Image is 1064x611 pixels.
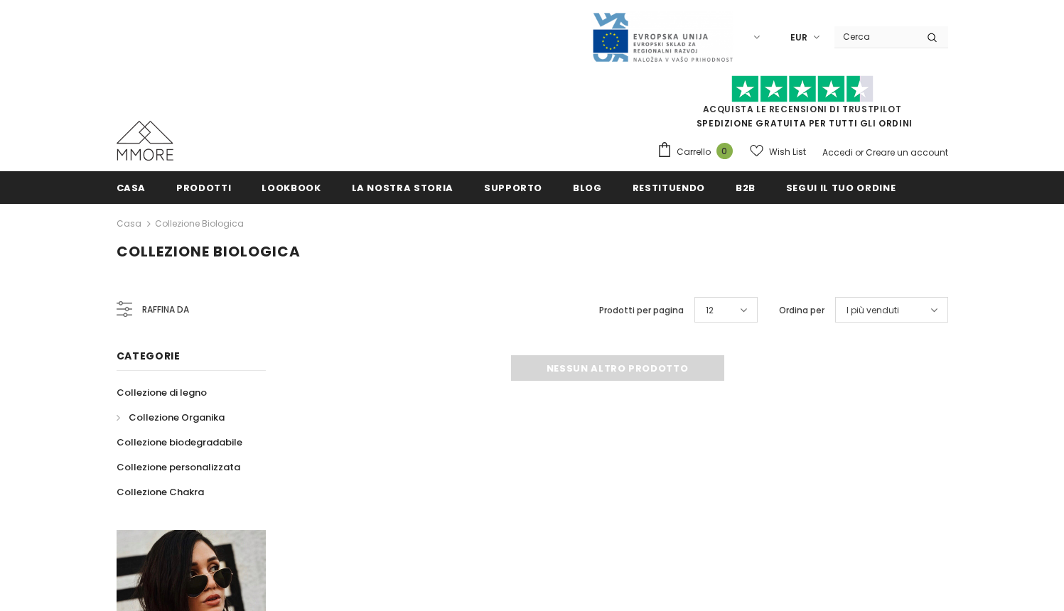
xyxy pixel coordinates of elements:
[736,171,756,203] a: B2B
[117,480,204,504] a: Collezione Chakra
[484,181,542,195] span: supporto
[129,411,225,424] span: Collezione Organika
[117,215,141,232] a: Casa
[484,171,542,203] a: supporto
[117,430,242,455] a: Collezione biodegradabile
[117,436,242,449] span: Collezione biodegradabile
[142,302,189,318] span: Raffina da
[591,11,733,63] img: Javni Razpis
[677,145,711,159] span: Carrello
[657,141,740,163] a: Carrello 0
[633,171,705,203] a: Restituendo
[117,380,207,405] a: Collezione di legno
[352,171,453,203] a: La nostra storia
[847,303,899,318] span: I più venduti
[176,171,231,203] a: Prodotti
[155,217,244,229] a: Collezione biologica
[731,75,874,103] img: Fidati di Pilot Stars
[703,103,902,115] a: Acquista le recensioni di TrustPilot
[117,455,240,480] a: Collezione personalizzata
[716,143,733,159] span: 0
[117,242,301,261] span: Collezione biologica
[657,82,948,129] span: SPEDIZIONE GRATUITA PER TUTTI GLI ORDINI
[262,171,321,203] a: Lookbook
[117,171,146,203] a: Casa
[591,31,733,43] a: Javni Razpis
[176,181,231,195] span: Prodotti
[117,485,204,499] span: Collezione Chakra
[736,181,756,195] span: B2B
[573,181,602,195] span: Blog
[779,303,824,318] label: Ordina per
[117,181,146,195] span: Casa
[769,145,806,159] span: Wish List
[750,139,806,164] a: Wish List
[117,349,181,363] span: Categorie
[117,460,240,474] span: Collezione personalizzata
[117,386,207,399] span: Collezione di legno
[706,303,714,318] span: 12
[599,303,684,318] label: Prodotti per pagina
[855,146,864,158] span: or
[573,171,602,203] a: Blog
[786,181,896,195] span: Segui il tuo ordine
[834,26,916,47] input: Search Site
[352,181,453,195] span: La nostra storia
[866,146,948,158] a: Creare un account
[790,31,807,45] span: EUR
[262,181,321,195] span: Lookbook
[117,121,173,161] img: Casi MMORE
[117,405,225,430] a: Collezione Organika
[786,171,896,203] a: Segui il tuo ordine
[822,146,853,158] a: Accedi
[633,181,705,195] span: Restituendo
